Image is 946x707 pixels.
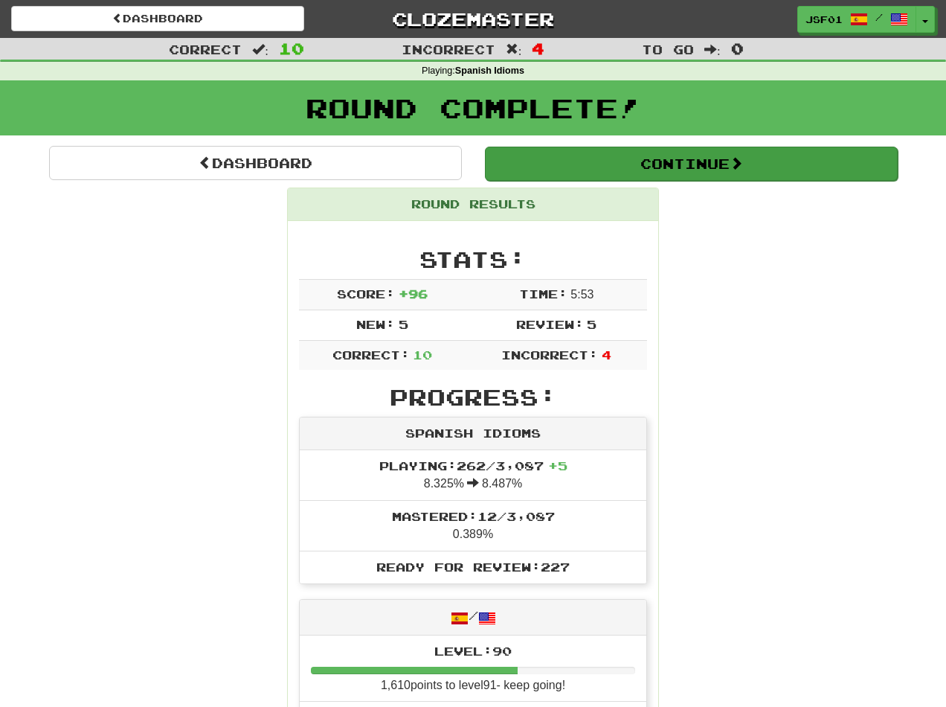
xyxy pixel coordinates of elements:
[392,509,555,523] span: Mastered: 12 / 3,087
[797,6,916,33] a: JSF01 /
[5,93,941,123] h1: Round Complete!
[570,288,593,301] span: 5 : 53
[532,39,544,57] span: 4
[376,560,570,574] span: Ready for Review: 227
[300,636,646,703] li: 1,610 points to level 91 - keep going!
[455,65,524,76] strong: Spanish Idioms
[602,348,611,362] span: 4
[11,6,304,31] a: Dashboard
[402,42,495,57] span: Incorrect
[300,600,646,635] div: /
[399,287,428,301] span: + 96
[434,644,512,658] span: Level: 90
[642,42,694,57] span: To go
[875,12,883,22] span: /
[326,6,620,32] a: Clozemaster
[704,43,721,56] span: :
[279,39,304,57] span: 10
[501,348,598,362] span: Incorrect:
[485,147,898,181] button: Continue
[548,458,567,473] span: + 5
[587,317,596,331] span: 5
[506,43,522,56] span: :
[516,317,584,331] span: Review:
[356,317,395,331] span: New:
[300,450,646,501] li: 8.325% 8.487%
[805,13,843,26] span: JSF01
[379,458,567,473] span: Playing: 262 / 3,087
[337,287,395,301] span: Score:
[299,247,647,272] h2: Stats:
[299,385,647,409] h2: Progress:
[169,42,242,57] span: Correct
[252,43,268,56] span: :
[332,348,410,362] span: Correct:
[300,418,646,450] div: Spanish Idioms
[49,146,462,180] a: Dashboard
[519,287,567,301] span: Time:
[731,39,744,57] span: 0
[300,500,646,551] li: 0.389%
[399,317,408,331] span: 5
[413,348,432,362] span: 10
[288,188,658,221] div: Round Results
